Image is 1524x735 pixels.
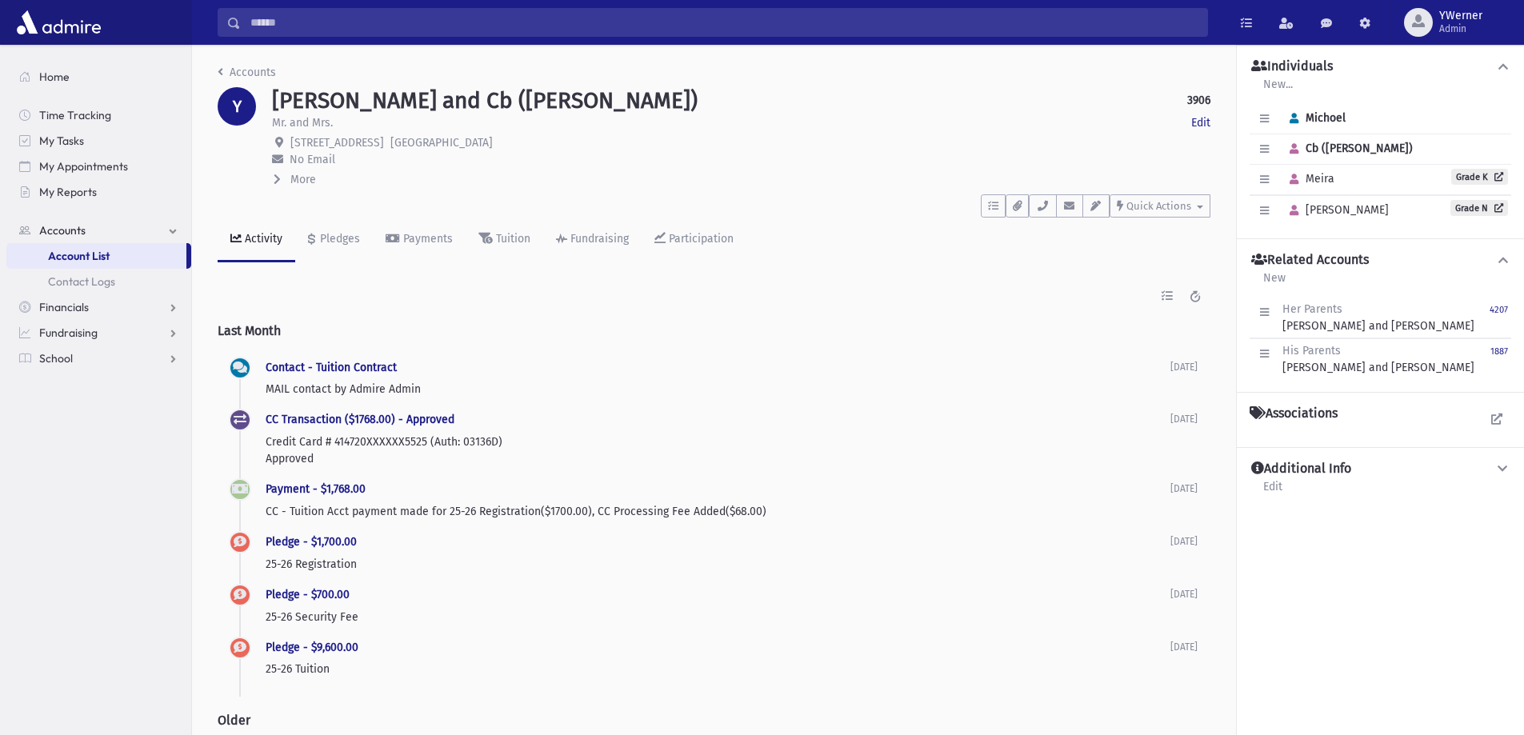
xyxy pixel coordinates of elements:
input: Search [241,8,1207,37]
button: Related Accounts [1250,252,1511,269]
a: Financials [6,294,191,320]
button: More [272,171,318,188]
a: Pledge - $1,700.00 [266,535,357,549]
span: His Parents [1282,344,1341,358]
span: Quick Actions [1126,200,1191,212]
div: [PERSON_NAME] and [PERSON_NAME] [1282,342,1474,376]
a: 4207 [1490,301,1508,334]
a: Time Tracking [6,102,191,128]
h4: Related Accounts [1251,252,1369,269]
a: Tuition [466,218,543,262]
span: My Reports [39,185,97,199]
a: Edit [1262,477,1283,506]
a: Fundraising [6,320,191,346]
span: [DATE] [1170,589,1198,600]
a: Home [6,64,191,90]
a: Contact Logs [6,269,191,294]
nav: breadcrumb [218,64,276,87]
a: Accounts [6,218,191,243]
span: Cb ([PERSON_NAME]) [1282,142,1413,155]
div: Payments [400,232,453,246]
span: [STREET_ADDRESS] [290,136,384,150]
span: Contact Logs [48,274,115,289]
p: Approved [266,450,1170,467]
div: Pledges [317,232,360,246]
a: Pledge - $9,600.00 [266,641,358,654]
span: Account List [48,249,110,263]
p: 25-26 Security Fee [266,609,1170,625]
span: Time Tracking [39,108,111,122]
div: Y [218,87,256,126]
div: Tuition [493,232,530,246]
span: [DATE] [1170,483,1198,494]
span: My Tasks [39,134,84,148]
a: Account List [6,243,186,269]
p: 25-26 Registration [266,556,1170,573]
a: School [6,346,191,371]
span: YWerner [1439,10,1482,22]
a: CC Transaction ($1768.00) - Approved [266,413,454,426]
span: [GEOGRAPHIC_DATA] [390,136,493,150]
a: New... [1262,75,1294,104]
a: Activity [218,218,295,262]
a: Fundraising [543,218,642,262]
p: 25-26 Tuition [266,661,1170,677]
button: Additional Info [1250,461,1511,477]
a: Contact - Tuition Contract [266,361,397,374]
p: Credit Card # 414720XXXXXX5525 (Auth: 03136D) [266,433,1170,450]
a: Pledges [295,218,373,262]
span: School [39,351,73,366]
span: Fundraising [39,326,98,340]
span: Admin [1439,22,1482,35]
h4: Associations [1250,405,1338,421]
span: Meira [1282,172,1334,186]
button: Quick Actions [1110,194,1210,218]
h2: Last Month [218,310,1210,351]
span: Accounts [39,223,86,238]
span: [PERSON_NAME] [1282,203,1389,217]
a: Grade K [1451,169,1508,185]
a: Payments [373,218,466,262]
span: [DATE] [1170,641,1198,653]
div: Fundraising [567,232,629,246]
span: Michoel [1282,111,1346,125]
p: CC - Tuition Acct payment made for 25-26 Registration($1700.00), CC Processing Fee Added($68.00) [266,503,1170,520]
span: Home [39,70,70,84]
img: AdmirePro [13,6,105,38]
a: Participation [642,218,746,262]
a: Edit [1191,114,1210,131]
span: Financials [39,300,89,314]
a: Payment - $1,768.00 [266,482,366,496]
span: [DATE] [1170,362,1198,373]
span: No Email [290,153,335,166]
span: [DATE] [1170,536,1198,547]
a: 1887 [1490,342,1508,376]
a: Grade N [1450,200,1508,216]
small: 1887 [1490,346,1508,357]
a: Pledge - $700.00 [266,588,350,601]
p: MAIL contact by Admire Admin [266,381,1170,397]
h4: Additional Info [1251,461,1351,477]
h4: Individuals [1251,58,1333,75]
span: [DATE] [1170,413,1198,425]
a: My Appointments [6,154,191,179]
div: [PERSON_NAME] and [PERSON_NAME] [1282,301,1474,334]
button: Individuals [1250,58,1511,75]
a: Accounts [218,66,276,79]
span: More [290,173,316,186]
strong: 3906 [1187,92,1210,109]
a: My Tasks [6,128,191,154]
div: Activity [242,232,282,246]
h1: [PERSON_NAME] and Cb ([PERSON_NAME]) [272,87,698,114]
a: My Reports [6,179,191,205]
small: 4207 [1490,305,1508,315]
span: Her Parents [1282,302,1342,316]
div: Participation [666,232,734,246]
p: Mr. and Mrs. [272,114,333,131]
span: My Appointments [39,159,128,174]
a: New [1262,269,1286,298]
